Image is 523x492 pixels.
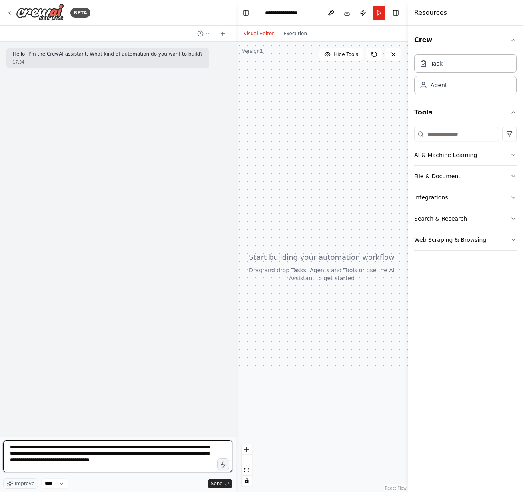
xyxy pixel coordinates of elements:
[431,60,443,68] div: Task
[414,145,517,165] button: AI & Machine Learning
[414,208,517,229] button: Search & Research
[279,29,312,38] button: Execution
[242,476,252,486] button: toggle interactivity
[414,124,517,257] div: Tools
[13,59,203,65] div: 17:34
[265,9,306,17] nav: breadcrumb
[194,29,213,38] button: Switch to previous chat
[414,187,517,208] button: Integrations
[242,444,252,455] button: zoom in
[3,478,38,489] button: Improve
[414,229,517,250] button: Web Scraping & Browsing
[390,7,401,18] button: Hide right sidebar
[414,29,517,51] button: Crew
[242,455,252,465] button: zoom out
[334,51,358,58] span: Hide Tools
[240,7,252,18] button: Hide left sidebar
[242,465,252,476] button: fit view
[15,480,34,487] span: Improve
[431,81,447,89] div: Agent
[319,48,363,61] button: Hide Tools
[217,458,229,470] button: Click to speak your automation idea
[70,8,90,18] div: BETA
[16,4,64,22] img: Logo
[385,486,407,490] a: React Flow attribution
[211,480,223,487] span: Send
[414,51,517,101] div: Crew
[239,29,279,38] button: Visual Editor
[414,166,517,187] button: File & Document
[13,51,203,58] p: Hello! I'm the CrewAI assistant. What kind of automation do you want to build?
[414,101,517,124] button: Tools
[216,29,229,38] button: Start a new chat
[242,48,263,54] div: Version 1
[414,8,447,18] h4: Resources
[208,479,232,488] button: Send
[242,444,252,486] div: React Flow controls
